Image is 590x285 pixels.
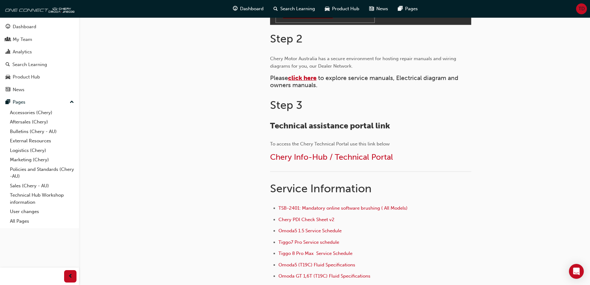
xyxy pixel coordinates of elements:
span: guage-icon [6,24,10,30]
span: chart-icon [6,49,10,55]
div: Dashboard [13,23,36,30]
span: pages-icon [398,5,403,13]
a: Chery Info-Hub / Technical Portal [270,152,393,162]
a: Omoda GT 1,6T (T19C) Fluid Specifications [278,273,370,279]
a: Technical Hub Workshop information [7,190,76,207]
span: people-icon [6,37,10,42]
a: User changes [7,207,76,216]
a: Chery PDI Check Sheet v2 [278,217,334,222]
div: Analytics [13,48,32,56]
a: Logistics (Chery) [7,146,76,155]
button: TD [576,3,587,14]
div: Product Hub [13,73,40,81]
span: To access the Chery Technical Portal use this link below [270,141,390,147]
a: Bulletins (Chery - AU) [7,127,76,136]
a: Search Learning [2,59,76,70]
span: Please [270,74,288,82]
span: Step 3 [270,98,302,112]
a: Sales (Chery - AU) [7,181,76,191]
button: Pages [2,96,76,108]
a: Accessories (Chery) [7,108,76,118]
span: pages-icon [6,100,10,105]
a: Omoda5 1.5 Service Schedule [278,228,342,234]
a: pages-iconPages [393,2,423,15]
a: My Team [2,34,76,45]
a: Tiggo 8 Pro Max Service Schedule [278,251,352,256]
a: All Pages [7,216,76,226]
span: search-icon [6,62,10,68]
span: car-icon [6,74,10,80]
a: Omoda5 (T19C) Fluid Specifications [278,262,355,268]
span: search-icon [273,5,278,13]
a: news-iconNews [364,2,393,15]
img: oneconnect [3,2,74,15]
a: Analytics [2,46,76,58]
a: click here [288,74,317,82]
span: to explore service manuals, Electrical diagram and owners manuals. [270,74,460,89]
span: up-icon [70,98,74,106]
a: Marketing (Chery) [7,155,76,165]
span: Pages [405,5,418,12]
a: Aftersales (Chery) [7,117,76,127]
span: news-icon [369,5,374,13]
a: External Resources [7,136,76,146]
span: car-icon [325,5,330,13]
span: prev-icon [68,273,73,280]
a: Product Hub [2,71,76,83]
span: Product Hub [332,5,359,12]
div: Pages [13,99,25,106]
a: Dashboard [2,21,76,33]
span: guage-icon [233,5,238,13]
div: Open Intercom Messenger [569,264,584,279]
div: My Team [13,36,32,43]
span: news-icon [6,87,10,93]
span: Chery Motor Australia has a secure environment for hosting repair manuals and wiring diagrams for... [270,56,457,69]
span: News [376,5,388,12]
span: Service Information [270,182,372,195]
span: Search Learning [280,5,315,12]
a: car-iconProduct Hub [320,2,364,15]
a: guage-iconDashboard [228,2,269,15]
div: News [13,86,24,93]
a: TSB-2401: Mandatory online software brushing ( All Models) [278,205,408,211]
a: Policies and Standards (Chery -AU) [7,165,76,181]
div: Search Learning [12,61,47,68]
span: TD [579,5,585,12]
span: Dashboard [240,5,264,12]
a: Tiggo7 Pro Service schedule [278,239,339,245]
span: Step 2 [270,32,303,45]
span: Technical assistance portal link [270,121,390,131]
a: News [2,84,76,96]
button: DashboardMy TeamAnalyticsSearch LearningProduct HubNews [2,20,76,96]
a: search-iconSearch Learning [269,2,320,15]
